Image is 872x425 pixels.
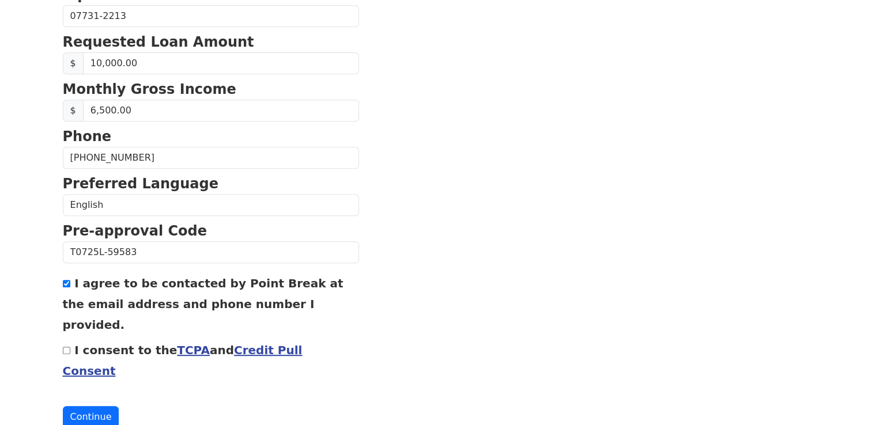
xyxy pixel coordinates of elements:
strong: Phone [63,128,112,145]
label: I agree to be contacted by Point Break at the email address and phone number I provided. [63,276,343,332]
p: Monthly Gross Income [63,79,359,100]
strong: Pre-approval Code [63,223,207,239]
input: Requested Loan Amount [83,52,359,74]
input: Monthly Gross Income [83,100,359,122]
span: $ [63,52,84,74]
strong: Preferred Language [63,176,218,192]
span: $ [63,100,84,122]
input: Zip Code [63,5,359,27]
input: Phone [63,147,359,169]
a: TCPA [177,343,210,357]
input: Pre-approval Code [63,241,359,263]
label: I consent to the and [63,343,303,378]
strong: Requested Loan Amount [63,34,254,50]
